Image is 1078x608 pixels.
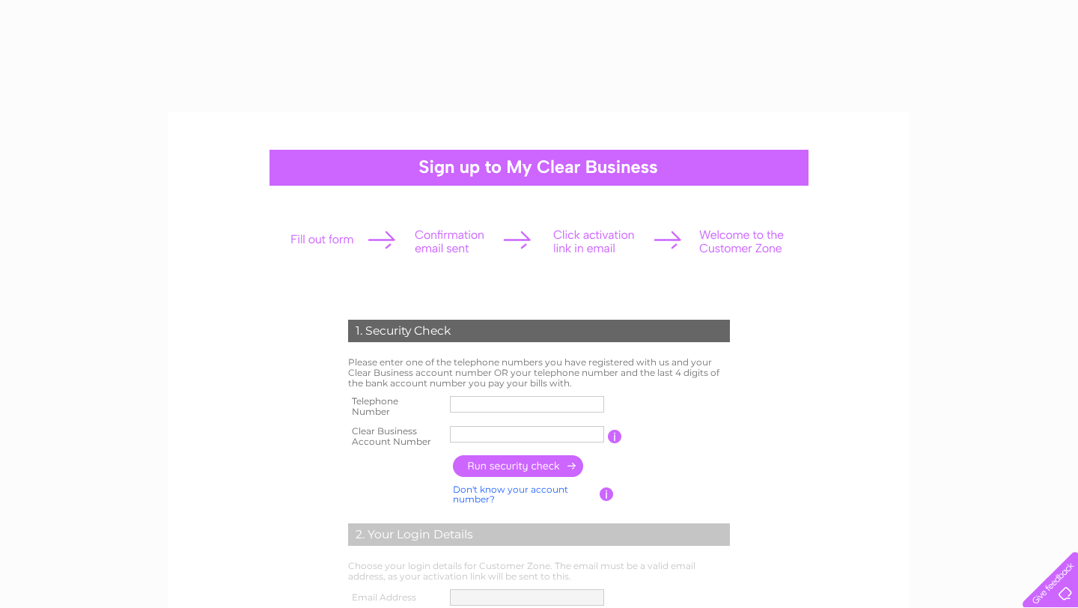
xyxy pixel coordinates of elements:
[600,487,614,501] input: Information
[608,430,622,443] input: Information
[344,353,734,392] td: Please enter one of the telephone numbers you have registered with us and your Clear Business acc...
[344,557,734,586] td: Choose your login details for Customer Zone. The email must be a valid email address, as your act...
[344,422,446,452] th: Clear Business Account Number
[453,484,568,505] a: Don't know your account number?
[348,320,730,342] div: 1. Security Check
[344,392,446,422] th: Telephone Number
[348,523,730,546] div: 2. Your Login Details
